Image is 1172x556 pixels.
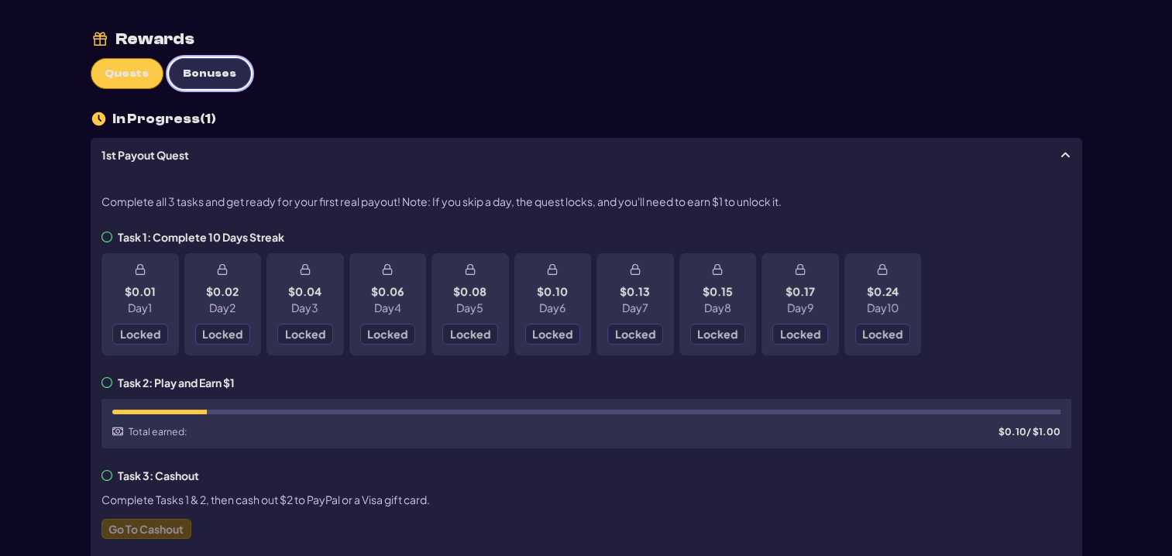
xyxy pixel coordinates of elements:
[91,111,1082,127] h2: In Progress ( 1 )
[614,328,655,339] span: Locked
[442,324,498,345] button: Locked
[620,286,650,297] p: $0.13
[115,31,194,47] div: Rewards
[101,194,782,210] span: Complete all 3 tasks and get ready for your first real payout! Note: If you skip a day, the quest...
[456,302,483,313] p: Day 5
[866,286,898,297] p: $0.24
[91,58,163,89] button: Quests
[288,286,321,297] p: $0.04
[91,111,107,127] img: icon
[277,324,333,345] button: Locked
[453,286,486,297] p: $0.08
[449,328,490,339] span: Locked
[524,324,580,345] button: Locked
[862,328,902,339] span: Locked
[772,324,828,345] button: Locked
[105,67,149,81] span: Quests
[532,328,572,339] span: Locked
[91,138,1082,172] a: 1st Payout Quest
[194,324,250,345] button: Locked
[291,302,318,313] p: Day 3
[703,302,730,313] p: Day 8
[202,328,242,339] span: Locked
[101,377,235,388] h3: Task 2: Play and Earn $1
[91,29,110,49] img: rewards
[128,302,152,313] p: Day 1
[284,328,325,339] span: Locked
[539,302,565,313] p: Day 6
[169,58,251,89] button: Bonuses
[129,425,187,438] p: Total earned:
[537,286,568,297] p: $0.10
[779,328,820,339] span: Locked
[124,286,155,297] p: $0.01
[697,328,737,339] span: Locked
[607,324,663,345] button: Locked
[786,302,813,313] p: Day 9
[101,149,1059,160] span: 1st Payout Quest
[367,328,407,339] span: Locked
[206,286,239,297] p: $0.02
[689,324,745,345] button: Locked
[621,302,648,313] p: Day 7
[101,492,430,508] span: Complete Tasks 1 & 2, then cash out $2 to PayPal or a Visa gift card.
[119,328,160,339] span: Locked
[371,286,404,297] p: $0.06
[866,302,898,313] p: Day 10
[209,302,235,313] p: Day 2
[183,67,236,81] span: Bonuses
[112,324,168,345] button: Locked
[373,302,400,313] p: Day 4
[702,286,732,297] p: $0.15
[359,324,415,345] button: Locked
[854,324,910,345] button: Locked
[785,286,814,297] p: $0.17
[998,425,1060,438] div: $ 0.10 / $1.00
[101,470,199,481] h3: Task 3: Cashout
[101,232,284,242] h3: Task 1: Complete 10 Days Streak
